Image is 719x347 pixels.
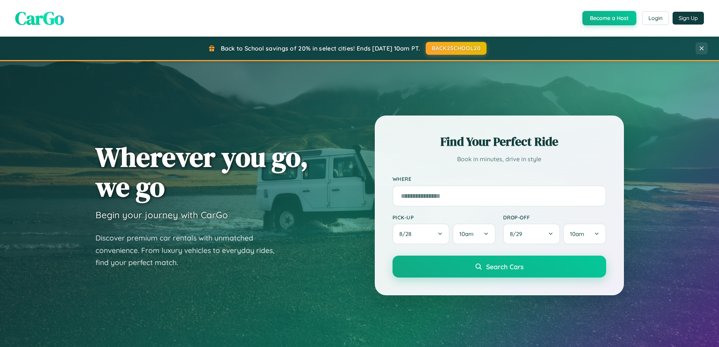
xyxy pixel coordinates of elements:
p: Book in minutes, drive in style [393,154,606,165]
button: 8/29 [503,224,560,244]
h2: Find Your Perfect Ride [393,133,606,150]
label: Pick-up [393,214,496,221]
span: 8 / 29 [510,230,526,238]
span: Search Cars [486,262,523,271]
span: Back to School savings of 20% in select cities! Ends [DATE] 10am PT. [221,45,420,52]
button: Become a Host [582,11,636,25]
span: 10am [570,230,584,238]
button: BACK2SCHOOL20 [426,42,487,55]
button: 10am [453,224,495,244]
span: 10am [459,230,474,238]
h1: Wherever you go, we go [95,142,308,202]
label: Where [393,176,606,182]
span: CarGo [15,6,64,31]
p: Discover premium car rentals with unmatched convenience. From luxury vehicles to everyday rides, ... [95,232,284,269]
button: 8/28 [393,224,450,244]
button: Login [642,11,669,25]
button: Search Cars [393,256,606,278]
span: 8 / 28 [399,230,415,238]
button: 10am [563,224,606,244]
label: Drop-off [503,214,606,221]
button: Sign Up [673,12,704,25]
h3: Begin your journey with CarGo [95,209,228,221]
